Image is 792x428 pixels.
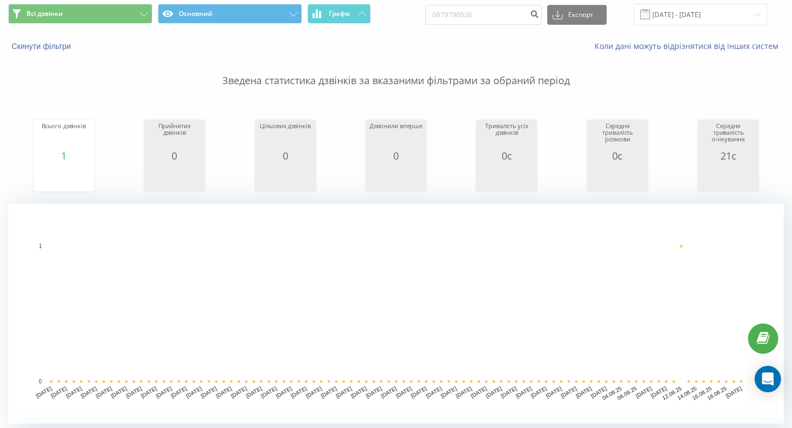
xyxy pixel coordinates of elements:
text: [DATE] [440,385,458,399]
div: 0с [590,150,645,161]
div: Цільових дзвінків [258,123,313,150]
text: [DATE] [290,385,308,399]
text: [DATE] [335,385,353,399]
text: [DATE] [125,385,143,399]
svg: A chart. [479,161,534,194]
text: [DATE] [260,385,278,399]
button: Графік [307,4,371,24]
text: [DATE] [350,385,368,399]
text: [DATE] [485,385,503,399]
span: Графік [329,10,350,18]
button: Експорт [547,5,607,25]
text: [DATE] [635,385,653,399]
div: Тривалість усіх дзвінків [479,123,534,150]
p: Зведена статистика дзвінків за вказаними фільтрами за обраний період [8,52,784,88]
text: [DATE] [320,385,338,399]
text: [DATE] [95,385,113,399]
button: Всі дзвінки [8,4,152,24]
text: 06.08.25 [616,385,638,401]
svg: A chart. [8,204,784,424]
text: [DATE] [544,385,563,399]
text: [DATE] [395,385,413,399]
div: 1 [36,150,91,161]
text: 18.08.25 [706,385,728,401]
text: [DATE] [65,385,83,399]
svg: A chart. [36,161,91,194]
div: Середня тривалість розмови [590,123,645,150]
text: [DATE] [590,385,608,399]
text: [DATE] [230,385,248,399]
a: Коли дані можуть відрізнятися вiд інших систем [595,41,784,51]
text: 12.08.25 [661,385,683,401]
text: [DATE] [215,385,233,399]
div: 0с [479,150,534,161]
button: Скинути фільтри [8,41,76,51]
text: [DATE] [380,385,398,399]
text: [DATE] [245,385,263,399]
text: [DATE] [155,385,173,399]
text: 1 [38,243,42,249]
svg: A chart. [369,161,424,194]
text: [DATE] [170,385,188,399]
text: [DATE] [650,385,668,399]
text: [DATE] [35,385,53,399]
text: [DATE] [530,385,548,399]
text: [DATE] [200,385,218,399]
text: [DATE] [560,385,578,399]
span: Всі дзвінки [26,9,63,18]
text: [DATE] [410,385,428,399]
div: Прийнятих дзвінків [147,123,202,150]
text: [DATE] [470,385,488,399]
text: [DATE] [80,385,98,399]
svg: A chart. [258,161,313,194]
div: 0 [258,150,313,161]
text: [DATE] [110,385,128,399]
svg: A chart. [147,161,202,194]
div: Всього дзвінків [36,123,91,150]
text: [DATE] [725,385,743,399]
div: Середня тривалість очікування [701,123,756,150]
div: 21с [701,150,756,161]
svg: A chart. [701,161,756,194]
text: [DATE] [575,385,593,399]
input: Пошук за номером [425,5,542,25]
svg: A chart. [590,161,645,194]
text: 04.08.25 [601,385,623,401]
div: Open Intercom Messenger [755,366,781,392]
text: [DATE] [305,385,323,399]
button: Основний [158,4,302,24]
text: 14.08.25 [676,385,698,401]
text: 0 [38,378,42,385]
div: Дзвонили вперше [369,123,424,150]
div: 0 [369,150,424,161]
text: [DATE] [500,385,518,399]
text: [DATE] [185,385,203,399]
text: [DATE] [275,385,293,399]
text: [DATE] [455,385,473,399]
text: [DATE] [140,385,158,399]
text: [DATE] [50,385,68,399]
text: [DATE] [515,385,533,399]
text: [DATE] [425,385,443,399]
text: 16.08.25 [691,385,713,401]
text: [DATE] [365,385,383,399]
div: 0 [147,150,202,161]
